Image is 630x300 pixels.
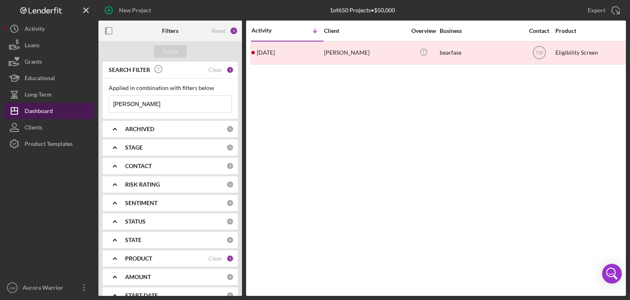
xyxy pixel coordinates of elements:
b: PRODUCT [125,255,152,262]
button: Dashboard [4,103,94,119]
b: STAGE [125,144,143,151]
div: 0 [226,199,234,207]
time: 2023-08-14 23:27 [257,49,275,56]
div: Client [324,28,406,34]
div: 0 [226,162,234,170]
div: 1 [226,255,234,262]
div: 0 [226,181,234,188]
div: 0 [226,236,234,244]
b: Filters [162,28,178,34]
button: Apply [154,45,187,58]
button: AWAurora Warrior [4,279,94,296]
div: Loans [25,37,39,55]
button: Loans [4,37,94,53]
div: Dashboard [25,103,53,121]
b: RISK RATING [125,181,160,188]
div: Applied in combination with filters below [109,85,232,91]
div: Business [440,28,522,34]
div: 1 of 650 Projects • $50,000 [330,7,395,14]
b: CONTACT [125,163,152,169]
div: Clear [208,67,222,73]
div: Clear [208,255,222,262]
b: STATE [125,237,142,243]
div: Aurora Warrior [21,279,74,298]
button: Activity [4,21,94,37]
div: Apply [163,45,178,58]
div: Activity [25,21,45,39]
div: 2 [230,27,238,35]
button: Product Templates [4,136,94,152]
button: Clients [4,119,94,136]
b: STATUS [125,218,146,225]
div: Long-Term [25,86,52,105]
div: 0 [226,144,234,151]
div: bearfase [440,42,522,64]
div: Activity [251,27,288,34]
div: Educational [25,70,55,88]
div: Export [588,2,605,18]
div: Contact [524,28,555,34]
button: New Project [98,2,159,18]
div: 0 [226,218,234,225]
div: Open Intercom Messenger [602,264,622,284]
b: START DATE [125,292,158,299]
button: Educational [4,70,94,86]
div: Overview [408,28,439,34]
button: Export [580,2,626,18]
button: Long-Term [4,86,94,103]
div: New Project [119,2,151,18]
div: 0 [226,125,234,133]
text: AW [9,286,16,290]
text: TW [535,50,543,56]
div: Reset [212,28,226,34]
div: Grants [25,53,42,72]
button: Grants [4,53,94,70]
b: AMOUNT [125,274,151,280]
b: ARCHIVED [125,126,154,132]
div: Product Templates [25,136,73,154]
div: 0 [226,273,234,281]
b: SEARCH FILTER [109,67,150,73]
div: Clients [25,119,42,138]
b: SENTIMENT [125,200,157,206]
div: [PERSON_NAME] [324,42,406,64]
div: 1 [226,66,234,74]
div: 0 [226,292,234,299]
